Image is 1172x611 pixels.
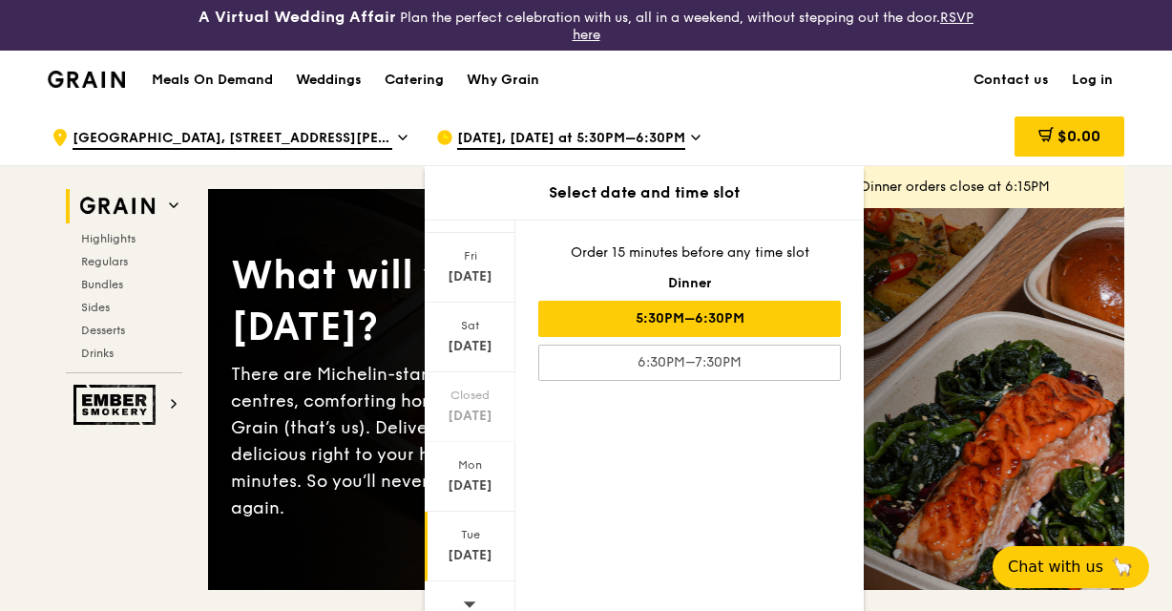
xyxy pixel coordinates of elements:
[284,52,373,109] a: Weddings
[196,8,977,43] div: Plan the perfect celebration with us, all in a weekend, without stepping out the door.
[425,181,864,204] div: Select date and time slot
[48,50,125,107] a: GrainGrain
[373,52,455,109] a: Catering
[1060,52,1124,109] a: Log in
[538,345,841,381] div: 6:30PM–7:30PM
[428,388,513,403] div: Closed
[81,232,136,245] span: Highlights
[152,71,273,90] h1: Meals On Demand
[467,52,539,109] div: Why Grain
[385,52,444,109] div: Catering
[296,52,362,109] div: Weddings
[962,52,1060,109] a: Contact us
[231,250,666,353] div: What will you eat [DATE]?
[455,52,551,109] a: Why Grain
[428,527,513,542] div: Tue
[428,318,513,333] div: Sat
[428,407,513,426] div: [DATE]
[538,243,841,263] div: Order 15 minutes before any time slot
[428,267,513,286] div: [DATE]
[457,129,685,150] span: [DATE], [DATE] at 5:30PM–6:30PM
[1008,556,1103,579] span: Chat with us
[428,476,513,495] div: [DATE]
[199,8,396,27] h3: A Virtual Wedding Affair
[428,546,513,565] div: [DATE]
[81,255,128,268] span: Regulars
[81,301,110,314] span: Sides
[573,10,974,43] a: RSVP here
[428,457,513,473] div: Mon
[861,178,1109,197] div: Dinner orders close at 6:15PM
[428,248,513,263] div: Fri
[538,274,841,293] div: Dinner
[428,337,513,356] div: [DATE]
[538,301,841,337] div: 5:30PM–6:30PM
[73,129,392,150] span: [GEOGRAPHIC_DATA], [STREET_ADDRESS][PERSON_NAME]
[1057,127,1100,145] span: $0.00
[993,546,1149,588] button: Chat with us🦙
[81,324,125,337] span: Desserts
[48,71,125,88] img: Grain
[231,361,666,521] div: There are Michelin-star restaurants, hawker centres, comforting home-cooked classics… and Grain (...
[81,278,123,291] span: Bundles
[81,347,114,360] span: Drinks
[73,385,161,425] img: Ember Smokery web logo
[1111,556,1134,579] span: 🦙
[73,189,161,223] img: Grain web logo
